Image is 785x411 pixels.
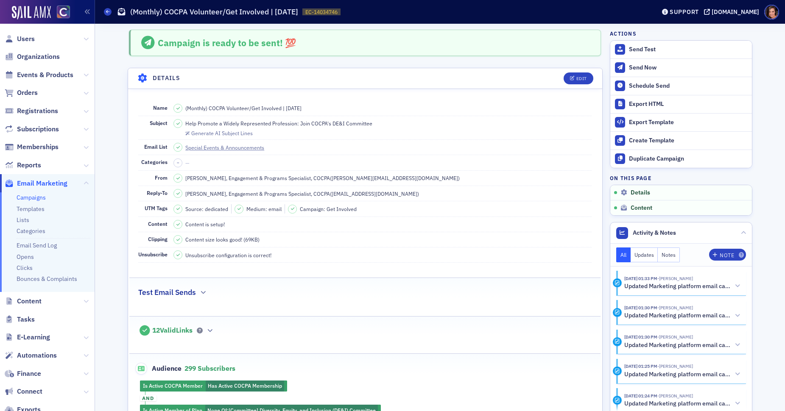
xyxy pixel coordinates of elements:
a: Orders [5,88,38,97]
span: Email List [144,143,168,150]
h5: Updated Marketing platform email campaign: (Monthly) COCPA Volunteer/Get Involved | [DATE] [624,400,732,408]
span: Connect [17,387,42,396]
button: Updated Marketing platform email campaign: (Monthly) COCPA Volunteer/Get Involved | [DATE] [624,311,740,320]
a: Export Template [610,113,752,131]
a: Campaigns [17,194,46,201]
a: Subscriptions [5,125,59,134]
time: 9/23/2025 01:30 PM [624,334,657,340]
time: 9/23/2025 01:24 PM [624,393,657,399]
span: UTM Tags [145,205,168,211]
span: [PERSON_NAME], Engagement & Programs Specialist, COCPA ( [EMAIL_ADDRESS][DOMAIN_NAME] ) [185,190,419,197]
button: Generate AI Subject Lines [185,129,252,136]
span: – [177,160,179,166]
span: Details [631,189,650,197]
span: Automations [17,351,57,360]
span: Organizations [17,52,60,61]
span: Katie Foo [657,334,693,340]
span: Events & Products [17,70,73,80]
button: Notes [658,247,680,262]
span: Help Promote a Widely Represented Profession: Join COCPA's DE&I Committee [185,119,372,127]
a: Email Marketing [5,179,67,188]
time: 9/23/2025 01:30 PM [624,305,657,311]
div: Create Template [629,137,748,144]
span: Subscriptions [17,125,59,134]
span: Katie Foo [657,305,693,311]
button: All [616,247,631,262]
button: Updated Marketing platform email campaign: (Monthly) COCPA Volunteer/Get Involved | [DATE] [624,341,740,350]
span: EC-14034746 [305,8,338,16]
span: Memberships [17,142,59,152]
span: Audience [135,363,182,375]
h4: On this page [610,174,752,182]
span: Registrations [17,106,58,116]
button: Schedule Send [610,77,752,95]
span: Reports [17,161,41,170]
span: Unsubscribe [138,251,168,258]
span: 299 Subscribers [184,364,235,372]
a: Email Send Log [17,242,57,249]
div: Export HTML [629,100,748,108]
span: Content size looks good! (69KB) [185,236,260,243]
img: SailAMX [57,6,70,19]
div: Duplicate Campaign [629,155,748,163]
a: Create Template [610,131,752,150]
time: 9/23/2025 01:25 PM [624,363,657,369]
span: E-Learning [17,333,50,342]
div: Activity [613,367,622,375]
a: Organizations [5,52,60,61]
span: Finance [17,369,41,378]
span: — [185,159,190,166]
button: [DOMAIN_NAME] [704,9,762,15]
h4: Actions [610,30,636,37]
span: Subject [150,119,168,126]
h5: Updated Marketing platform email campaign: (Monthly) COCPA Volunteer/Get Involved | [DATE] [624,342,732,349]
div: Send Now [629,64,748,72]
a: Users [5,34,35,44]
span: Content is setup! [185,220,225,228]
span: 12 Valid Links [152,326,193,335]
a: Bounces & Complaints [17,275,77,283]
div: Activity [613,396,622,405]
a: View Homepage [51,6,70,20]
h5: Updated Marketing platform email campaign: (Monthly) COCPA Volunteer/Get Involved | [DATE] [624,283,732,290]
h1: (Monthly) COCPA Volunteer/Get Involved | [DATE] [130,7,298,17]
time: 9/23/2025 01:33 PM [624,275,657,281]
span: Katie Foo [657,393,693,399]
span: Orders [17,88,38,97]
a: Special Events & Announcements [185,144,272,151]
span: Content [17,297,42,306]
button: Send Now [610,58,752,77]
span: Medium: email [246,205,282,213]
a: Finance [5,369,41,378]
div: [DOMAIN_NAME] [712,8,759,16]
span: From [155,174,168,181]
a: Connect [5,387,42,396]
a: Events & Products [5,70,73,80]
a: Tasks [5,315,35,324]
a: Reports [5,161,41,170]
a: Clicks [17,264,33,272]
div: Activity [613,308,622,317]
span: Katie Foo [657,275,693,281]
span: [PERSON_NAME], Engagement & Programs Specialist, COCPA ( [PERSON_NAME][EMAIL_ADDRESS][DOMAIN_NAME] ) [185,174,460,182]
a: Lists [17,216,29,224]
div: Generate AI Subject Lines [191,131,253,136]
a: Content [5,297,42,306]
span: Reply-To [147,189,168,196]
h5: Updated Marketing platform email campaign: (Monthly) COCPA Volunteer/Get Involved | [DATE] [624,312,732,319]
h4: Details [153,74,181,83]
span: Activity & Notes [633,228,676,237]
div: Edit [576,76,587,81]
button: Edit [564,72,593,84]
button: Updates [631,247,658,262]
a: Export HTML [610,95,752,113]
button: Note [709,249,746,261]
h5: Updated Marketing platform email campaign: (Monthly) COCPA Volunteer/Get Involved | [DATE] [624,371,732,378]
span: Content [631,204,652,212]
div: Note [720,253,734,258]
a: SailAMX [12,6,51,19]
div: Support [670,8,699,16]
span: Tasks [17,315,35,324]
span: Email Marketing [17,179,67,188]
span: Unsubscribe configuration is correct! [185,251,271,259]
